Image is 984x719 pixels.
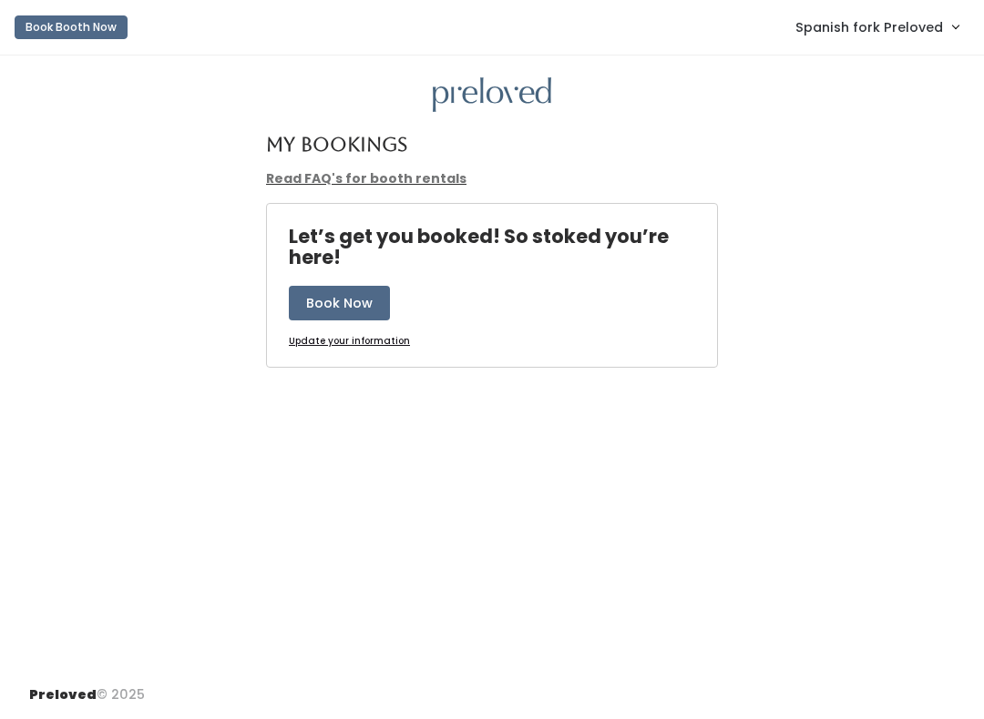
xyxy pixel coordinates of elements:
[289,334,410,348] u: Update your information
[795,17,943,37] span: Spanish fork Preloved
[266,169,466,187] a: Read FAQ's for booth rentals
[15,15,128,39] button: Book Booth Now
[15,7,128,47] a: Book Booth Now
[29,685,97,704] span: Preloved
[29,671,145,704] div: © 2025
[433,77,551,113] img: preloved logo
[289,335,410,349] a: Update your information
[289,226,717,268] h4: Let’s get you booked! So stoked you’re here!
[289,286,390,320] button: Book Now
[266,134,407,155] h4: My Bookings
[777,7,977,46] a: Spanish fork Preloved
